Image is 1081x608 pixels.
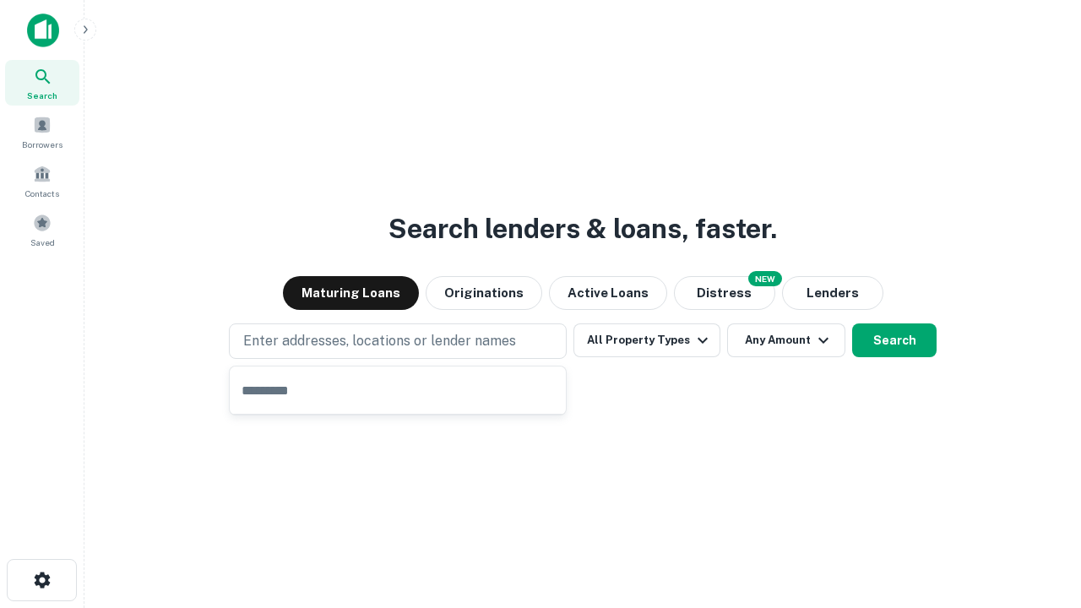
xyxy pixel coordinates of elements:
a: Saved [5,207,79,252]
a: Search [5,60,79,106]
button: Enter addresses, locations or lender names [229,323,567,359]
button: Originations [426,276,542,310]
button: Lenders [782,276,883,310]
span: Search [27,89,57,102]
button: Active Loans [549,276,667,310]
a: Borrowers [5,109,79,155]
p: Enter addresses, locations or lender names [243,331,516,351]
button: Search [852,323,937,357]
span: Contacts [25,187,59,200]
span: Saved [30,236,55,249]
button: Maturing Loans [283,276,419,310]
button: All Property Types [573,323,720,357]
button: Any Amount [727,323,845,357]
span: Borrowers [22,138,62,151]
h3: Search lenders & loans, faster. [388,209,777,249]
button: Search distressed loans with lien and other non-mortgage details. [674,276,775,310]
a: Contacts [5,158,79,204]
div: NEW [748,271,782,286]
iframe: Chat Widget [997,473,1081,554]
img: capitalize-icon.png [27,14,59,47]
